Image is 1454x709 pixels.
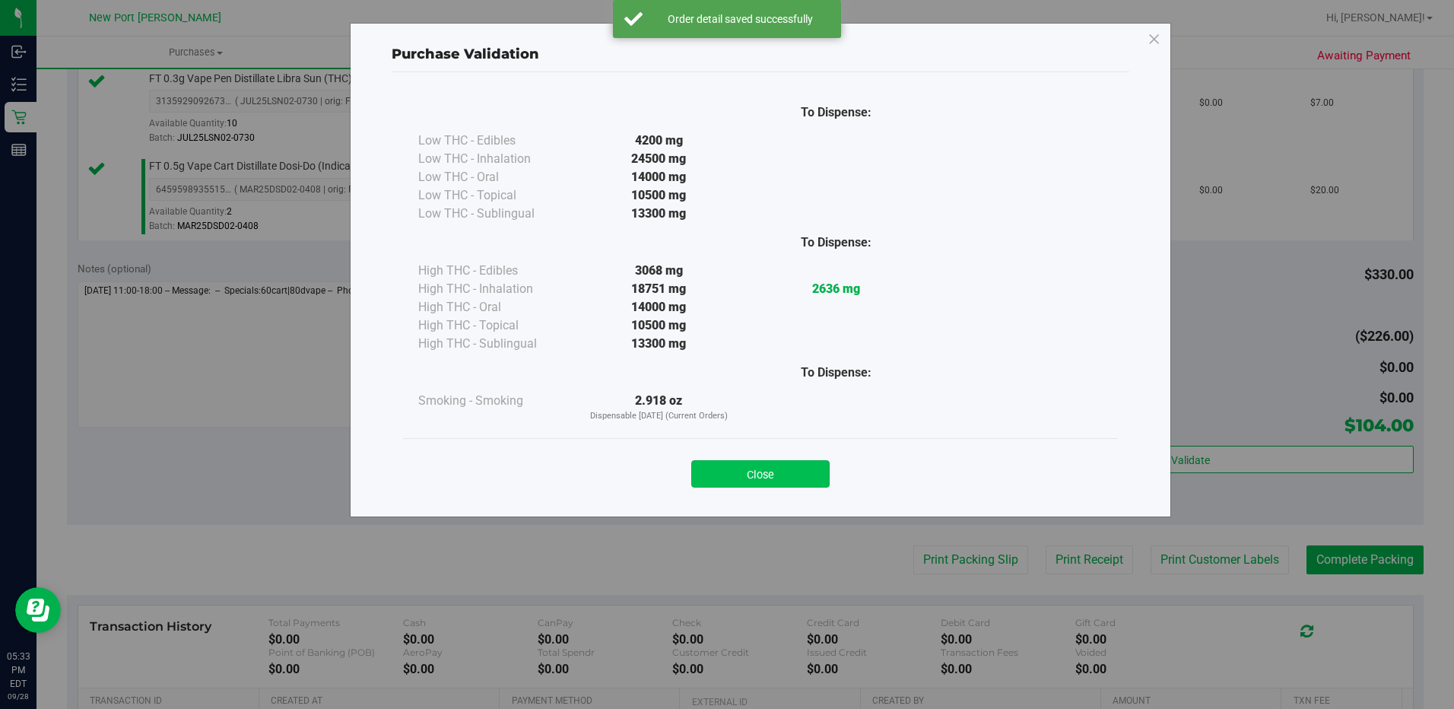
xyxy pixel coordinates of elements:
span: Purchase Validation [392,46,539,62]
div: Low THC - Sublingual [418,205,570,223]
div: 3068 mg [570,262,748,280]
div: Low THC - Oral [418,168,570,186]
div: High THC - Inhalation [418,280,570,298]
div: 14000 mg [570,168,748,186]
div: High THC - Oral [418,298,570,316]
iframe: Resource center [15,587,61,633]
div: High THC - Topical [418,316,570,335]
div: 2.918 oz [570,392,748,423]
div: 18751 mg [570,280,748,298]
div: 4200 mg [570,132,748,150]
div: To Dispense: [748,364,925,382]
div: High THC - Edibles [418,262,570,280]
div: 14000 mg [570,298,748,316]
button: Close [691,460,830,488]
div: Low THC - Topical [418,186,570,205]
div: 13300 mg [570,335,748,353]
div: Low THC - Edibles [418,132,570,150]
div: 10500 mg [570,316,748,335]
div: To Dispense: [748,103,925,122]
div: Order detail saved successfully [651,11,830,27]
div: To Dispense: [748,234,925,252]
p: Dispensable [DATE] (Current Orders) [570,410,748,423]
strong: 2636 mg [812,281,860,296]
div: Low THC - Inhalation [418,150,570,168]
div: High THC - Sublingual [418,335,570,353]
div: 24500 mg [570,150,748,168]
div: 10500 mg [570,186,748,205]
div: 13300 mg [570,205,748,223]
div: Smoking - Smoking [418,392,570,410]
